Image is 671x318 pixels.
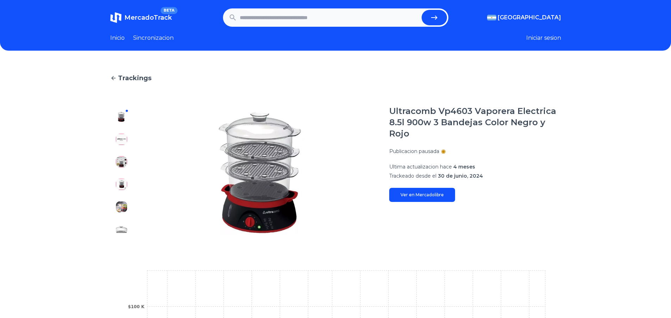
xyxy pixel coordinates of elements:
a: Inicio [110,34,125,42]
img: Ultracomb Vp4603 Vaporera Electrica 8.5l 900w 3 Bandejas Color Negro y Rojo [116,111,127,122]
a: Ver en Mercadolibre [389,188,455,202]
a: Trackings [110,73,561,83]
span: 4 meses [453,164,475,170]
span: Ultima actualizacion hace [389,164,452,170]
h1: Ultracomb Vp4603 Vaporera Electrica 8.5l 900w 3 Bandejas Color Negro y Rojo [389,106,561,139]
span: 30 de junio, 2024 [438,173,483,179]
span: Trackeado desde el [389,173,436,179]
img: Ultracomb Vp4603 Vaporera Electrica 8.5l 900w 3 Bandejas Color Negro y Rojo [116,201,127,212]
img: Ultracomb Vp4603 Vaporera Electrica 8.5l 900w 3 Bandejas Color Negro y Rojo [116,134,127,145]
span: MercadoTrack [124,14,172,21]
button: Iniciar sesion [526,34,561,42]
img: Ultracomb Vp4603 Vaporera Electrica 8.5l 900w 3 Bandejas Color Negro y Rojo [116,179,127,190]
span: [GEOGRAPHIC_DATA] [498,13,561,22]
p: Publicacion pausada [389,148,439,155]
img: Ultracomb Vp4603 Vaporera Electrica 8.5l 900w 3 Bandejas Color Negro y Rojo [116,224,127,235]
img: Ultracomb Vp4603 Vaporera Electrica 8.5l 900w 3 Bandejas Color Negro y Rojo [116,156,127,167]
img: Argentina [487,15,496,20]
a: MercadoTrackBETA [110,12,172,23]
img: Ultracomb Vp4603 Vaporera Electrica 8.5l 900w 3 Bandejas Color Negro y Rojo [147,106,375,241]
span: BETA [161,7,177,14]
button: [GEOGRAPHIC_DATA] [487,13,561,22]
span: Trackings [118,73,151,83]
a: Sincronizacion [133,34,174,42]
img: MercadoTrack [110,12,122,23]
tspan: $100 K [128,304,145,309]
